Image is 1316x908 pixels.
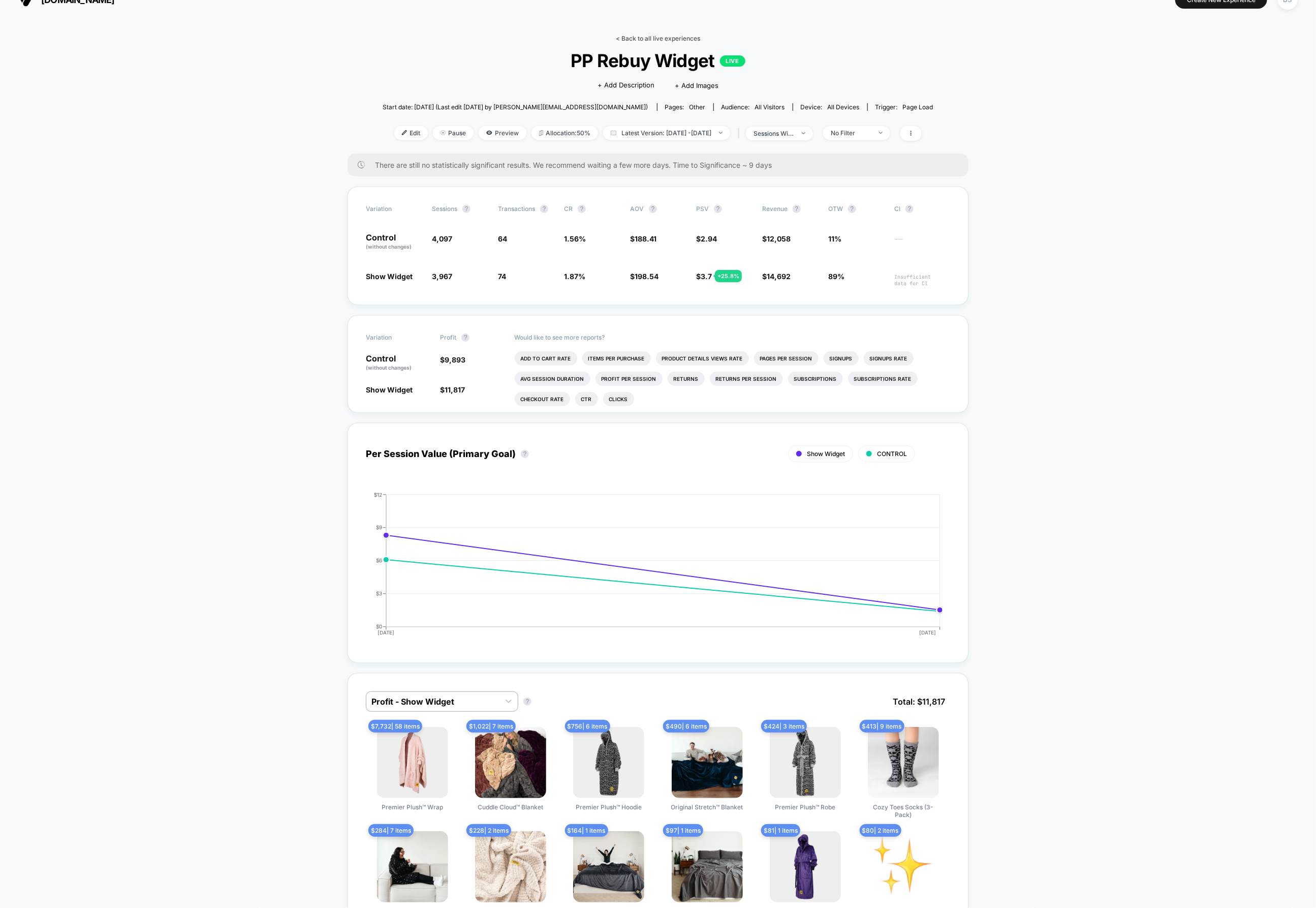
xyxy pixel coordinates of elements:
span: Profit [440,334,456,341]
span: 11% [828,234,841,243]
span: $ [696,234,717,243]
span: Latest Version: [DATE] - [DATE] [603,126,730,140]
tspan: $0 [376,623,382,629]
div: Pages: [665,103,706,111]
span: Allocation: 50% [531,126,598,140]
span: CR [564,205,573,213]
img: end [719,132,723,134]
button: ? [578,205,586,213]
span: Premier Plush™ Hoodie [576,803,642,811]
span: 3,967 [432,272,452,281]
span: all devices [828,103,860,111]
span: Show Widget [366,385,413,394]
span: Original Stretch™ Blanket [671,803,743,811]
span: Sessions [432,205,457,213]
p: Would like to see more reports? [515,334,951,341]
span: Premier Plush™ Robe [775,803,835,811]
span: 3.7 [701,272,712,281]
img: Cozy Toes Socks (3-Pack) [868,727,939,798]
p: LIVE [720,55,745,67]
span: 9,893 [445,355,465,364]
span: (without changes) [366,244,412,250]
img: Sherpa Stretch™ Blanket [573,831,644,902]
img: edit [402,130,407,135]
img: Premier Plush™ Hoodie [573,727,644,798]
span: $ 81 | 1 items [761,824,800,837]
img: Cuddle Cloud™ Blanket [475,727,546,798]
tspan: $9 [376,524,382,530]
button: ? [521,450,529,458]
span: | [735,126,746,141]
span: $ [630,272,659,281]
span: Show Widget [807,450,845,458]
span: $ [440,385,465,394]
span: Total: $ 11,817 [888,691,950,712]
span: 14,692 [767,272,791,281]
span: + Add Description [598,80,654,90]
span: All Visitors [755,103,785,111]
p: Control [366,233,422,251]
span: 11,817 [445,385,465,394]
li: Signups Rate [864,351,914,366]
p: Control [366,354,430,372]
img: Premier Plush™ Blanket [475,831,546,902]
span: $ 7,732 | 58 items [368,720,422,733]
span: 89% [828,272,844,281]
li: Product Details Views Rate [656,351,749,366]
span: $ 490 | 6 items [663,720,709,733]
span: --- [894,236,950,251]
span: PSV [696,205,709,213]
button: ? [793,205,801,213]
li: Profit Per Session [596,372,663,386]
span: Variation [366,334,422,342]
span: 188.41 [635,234,656,243]
span: Cuddle Cloud™ Blanket [478,803,543,811]
span: 2.94 [701,234,717,243]
span: Premier Plush™ Wrap [382,803,443,811]
li: Returns Per Session [710,372,783,386]
button: ? [714,205,722,213]
div: Audience: [722,103,785,111]
span: 198.54 [635,272,659,281]
tspan: $6 [376,557,382,563]
button: ? [523,698,531,706]
button: ? [905,205,914,213]
img: Premier Plush™ Robe [770,727,841,798]
div: PER_SESSION_VALUE [356,492,940,645]
span: $ [696,272,712,281]
li: Pages Per Session [754,351,819,366]
li: Clicks [603,392,634,406]
li: Subscriptions Rate [848,372,918,386]
span: $ 228 | 2 items [466,824,511,837]
span: $ 756 | 6 items [565,720,610,733]
span: $ 1,022 | 7 items [466,720,516,733]
span: There are still no statistically significant results. We recommend waiting a few more days . Time... [375,161,948,169]
span: CI [894,205,950,213]
span: Page Load [903,103,933,111]
span: OTW [828,205,884,213]
div: Trigger: [875,103,933,111]
span: CONTROL [877,450,907,458]
span: $ [630,234,656,243]
span: Revenue [762,205,788,213]
a: < Back to all live experiences [616,35,700,42]
li: Subscriptions [788,372,843,386]
img: Sateen Dream™ Sheets [672,831,743,902]
span: AOV [630,205,644,213]
span: 4,097 [432,234,452,243]
span: 12,058 [767,234,791,243]
tspan: [DATE] [378,629,394,635]
span: 1.87 % [564,272,585,281]
li: Items Per Purchase [582,351,651,366]
tspan: $12 [374,492,382,498]
span: 74 [498,272,506,281]
li: Avg Session Duration [515,372,590,386]
span: $ [440,355,465,364]
span: $ 164 | 1 items [565,824,608,837]
span: other [690,103,706,111]
tspan: [DATE] [920,629,936,635]
span: Start date: [DATE] (Last edit [DATE] by [PERSON_NAME][EMAIL_ADDRESS][DOMAIN_NAME]) [383,103,648,111]
span: Show Widget [366,272,413,281]
span: Transactions [498,205,535,213]
span: Pause [433,126,474,140]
